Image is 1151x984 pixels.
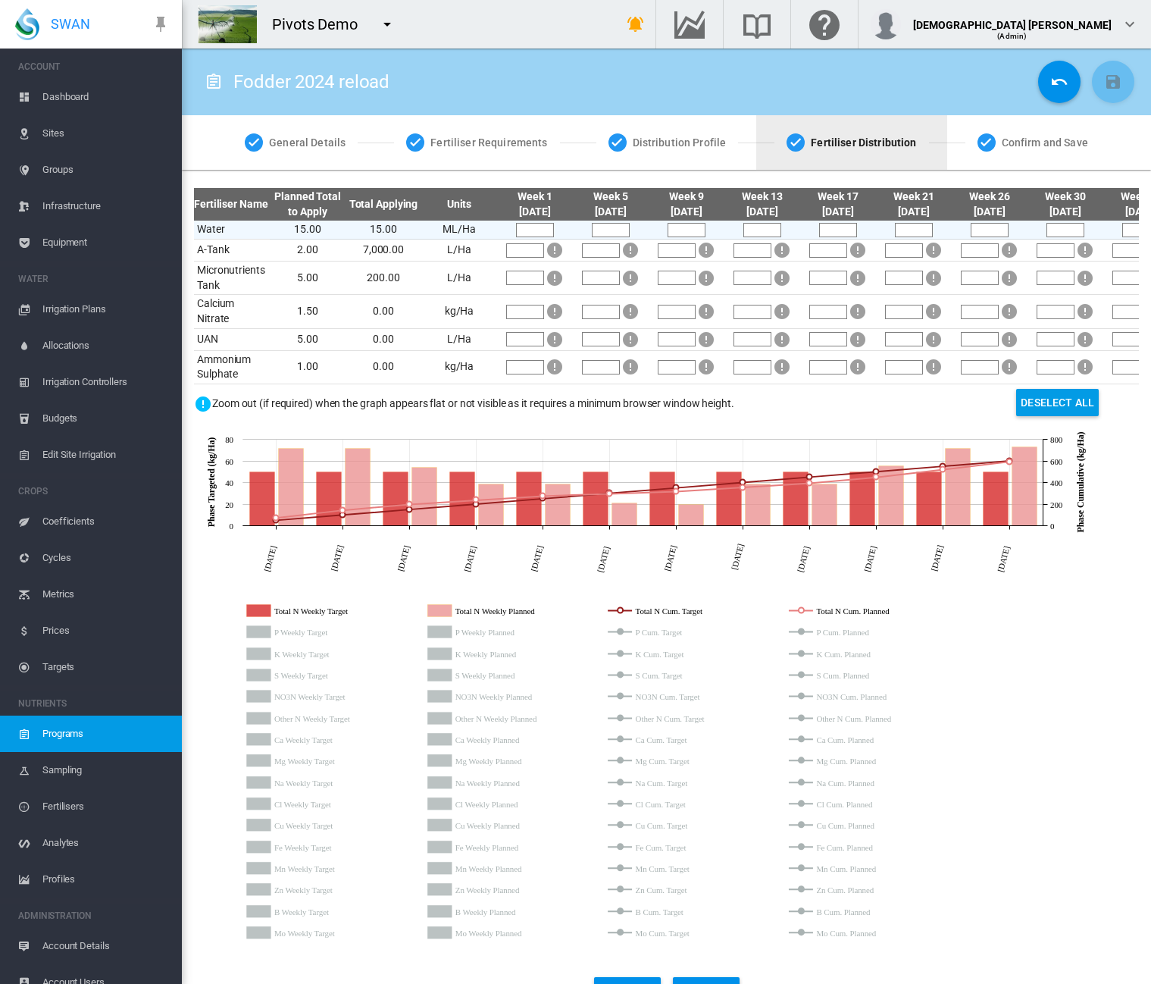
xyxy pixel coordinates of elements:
[1000,302,1018,321] md-icon: Week 26, Jun 23, 2024
[1050,500,1063,509] tspan: 200
[225,500,233,509] tspan: 20
[270,240,346,262] td: 2.00
[924,358,943,376] md-icon: Week 21, May 19, 2024
[519,205,550,218] span: [DATE]
[608,690,777,704] g: NO3N Cum. Target
[1000,331,1018,349] md-icon: Week 26, Jun 23, 2024
[42,861,170,898] span: Profiles
[849,241,867,259] md-icon: Week 17, Apr 21, 2024
[608,883,777,897] g: Zn Cum. Target
[230,522,234,531] tspan: 0
[608,905,777,919] g: B Cum. Target
[546,358,564,376] md-icon: Week 1, Dec 31, 2023
[940,463,946,468] circle: Total N Cum. Target Oct 20, 2024 550
[42,152,170,188] span: Groups
[1050,457,1063,466] tspan: 600
[996,545,1012,573] tspan: [DATE]
[952,188,1027,221] th: Week 26
[612,503,637,525] g: Total N Weekly Planned May 19, 2024 20.74
[924,331,943,349] md-icon: Week 21, May 19, 2024
[790,862,959,876] g: Mn Cum. Planned
[608,819,777,832] g: Cu Cum. Target
[790,883,959,897] g: Zn Cum. Planned
[396,544,411,572] tspan: [DATE]
[1076,302,1094,321] md-icon: Week 30, Jul 21, 2024
[42,115,170,152] span: Sites
[412,467,437,525] g: Total N Weekly Planned Feb 25, 2024 54.27
[1050,478,1063,487] tspan: 400
[274,517,279,522] circle: Total N Cum. Target Dec 31, 2023 50
[740,479,746,484] circle: Total N Cum. Target Jul 21, 2024 400
[1000,241,1018,259] md-icon: Week 26, Jun 23, 2024
[746,205,777,218] span: [DATE]
[621,358,640,376] md-icon: Week 5, Jan 28, 2024
[194,221,270,240] td: Water
[790,690,959,704] g: NO3N Cum. Planned
[262,544,278,572] tspan: [DATE]
[15,8,39,40] img: SWAN-Landscape-Logo-Colour-drop.png
[1075,431,1086,532] tspan: Phase Cumulative (kg/Ha)
[730,543,746,571] tspan: [DATE]
[679,504,704,525] g: Total N Weekly Planned Jun 23, 2024 19.88
[807,474,812,479] circle: Total N Cum. Target Aug 18, 2024 450
[247,883,416,897] g: Zn Weekly Target
[247,926,416,940] g: Mo Weekly Target
[517,472,542,525] g: Total N Weekly Target Apr 21, 2024 50
[42,928,170,964] span: Account Details
[1050,522,1055,531] tspan: 0
[1016,389,1099,416] button: Deselect All
[790,905,959,919] g: B Cum. Planned
[697,269,715,287] md-icon: Week 9, Feb 25, 2024
[596,545,611,573] tspan: [DATE]
[18,479,170,503] span: CROPS
[783,472,809,525] g: Total N Weekly Target Aug 18, 2024 50
[1038,61,1081,103] button: Cancel Changes
[790,798,959,811] g: Cl Cum. Planned
[608,926,777,940] g: Mo Cum. Target
[428,647,597,661] g: K Weekly Planned
[270,350,346,384] td: 1.00
[272,14,371,35] div: Pivots Demo
[428,690,597,704] g: NO3N Weekly Planned
[42,327,170,364] span: Allocations
[578,115,757,170] button: Distribution Profile
[608,604,777,618] g: Total N Cum. Target
[42,825,170,861] span: Analytes
[214,115,376,170] button: General Details
[790,754,959,768] g: Mg Cum. Planned
[608,733,777,747] g: Ca Cum. Target
[225,457,233,466] tspan: 60
[346,240,421,262] td: 7,000.00
[198,5,257,43] img: DwraFM8HQLsLAAAAAElFTkSuQmCC
[697,241,715,259] md-icon: Week 9, Feb 25, 2024
[739,15,775,33] md-icon: Search the knowledge base
[247,712,416,725] g: Other N Weekly Target
[42,400,170,437] span: Budgets
[194,350,270,384] td: Ammonium Sulphate
[225,478,233,487] tspan: 40
[428,926,597,940] g: Mo Weekly Planned
[247,669,416,682] g: S Weekly Target
[376,115,577,170] button: Fertiliser Requirements
[697,331,715,349] md-icon: Week 9, Feb 25, 2024
[540,495,546,500] circle: Total N Cum. Target Apr 21, 2024 250
[497,188,573,221] th: Week 1
[428,604,597,618] g: Total N Weekly Planned
[428,733,597,747] g: Ca Weekly Planned
[42,79,170,115] span: Dashboard
[428,776,597,790] g: Na Weekly Planned
[421,221,497,240] td: ML/Ha
[428,625,597,639] g: P Weekly Planned
[474,497,479,502] circle: Total N Cum. Planned Mar 24, 2024 235.85
[421,188,497,221] th: Units
[746,484,771,525] g: Total N Weekly Planned Jul 21, 2024 38.64
[247,690,416,704] g: NO3N Weekly Target
[18,904,170,928] span: ADMINISTRATION
[621,241,640,259] md-icon: Week 5, Jan 28, 2024
[474,501,479,506] circle: Total N Cum. Target Mar 24, 2024 200
[1000,269,1018,287] md-icon: Week 26, Jun 23, 2024
[790,669,959,682] g: S Cum. Planned
[876,188,952,221] th: Week 21
[621,302,640,321] md-icon: Week 5, Jan 28, 2024
[270,188,346,221] th: Planned Total to Apply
